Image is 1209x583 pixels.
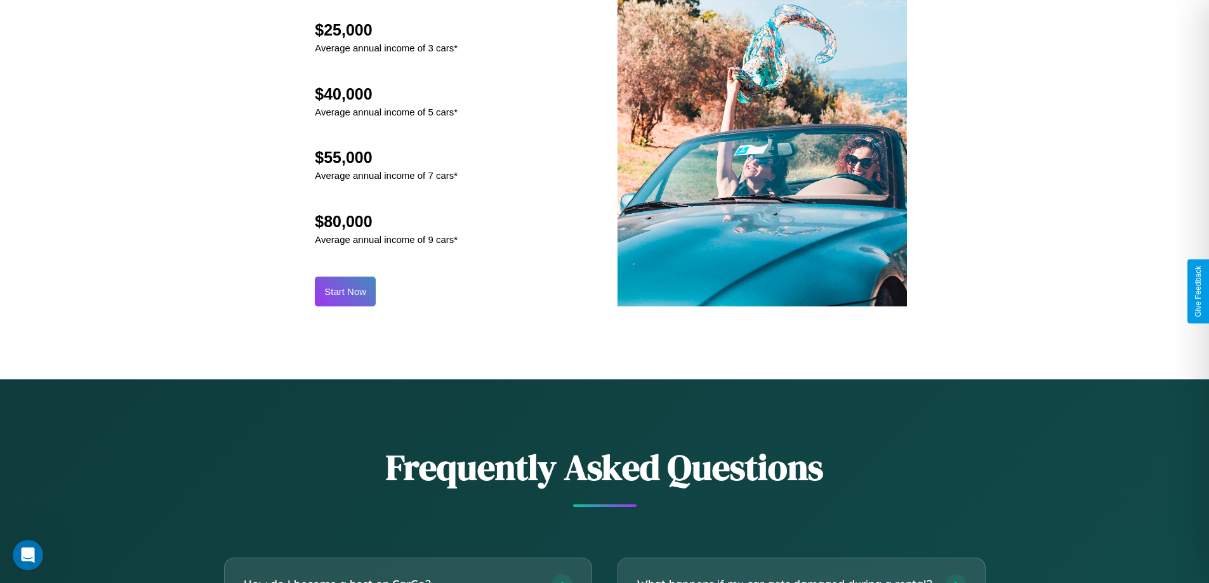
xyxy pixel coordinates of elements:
[315,21,458,39] h2: $25,000
[315,85,458,103] h2: $40,000
[315,148,458,167] h2: $55,000
[315,103,458,121] p: Average annual income of 5 cars*
[315,39,458,56] p: Average annual income of 3 cars*
[13,540,43,570] iframe: Intercom live chat
[315,231,458,248] p: Average annual income of 9 cars*
[224,443,986,492] h2: Frequently Asked Questions
[1194,266,1203,317] div: Give Feedback
[315,277,376,306] button: Start Now
[315,213,458,231] h2: $80,000
[315,167,458,184] p: Average annual income of 7 cars*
